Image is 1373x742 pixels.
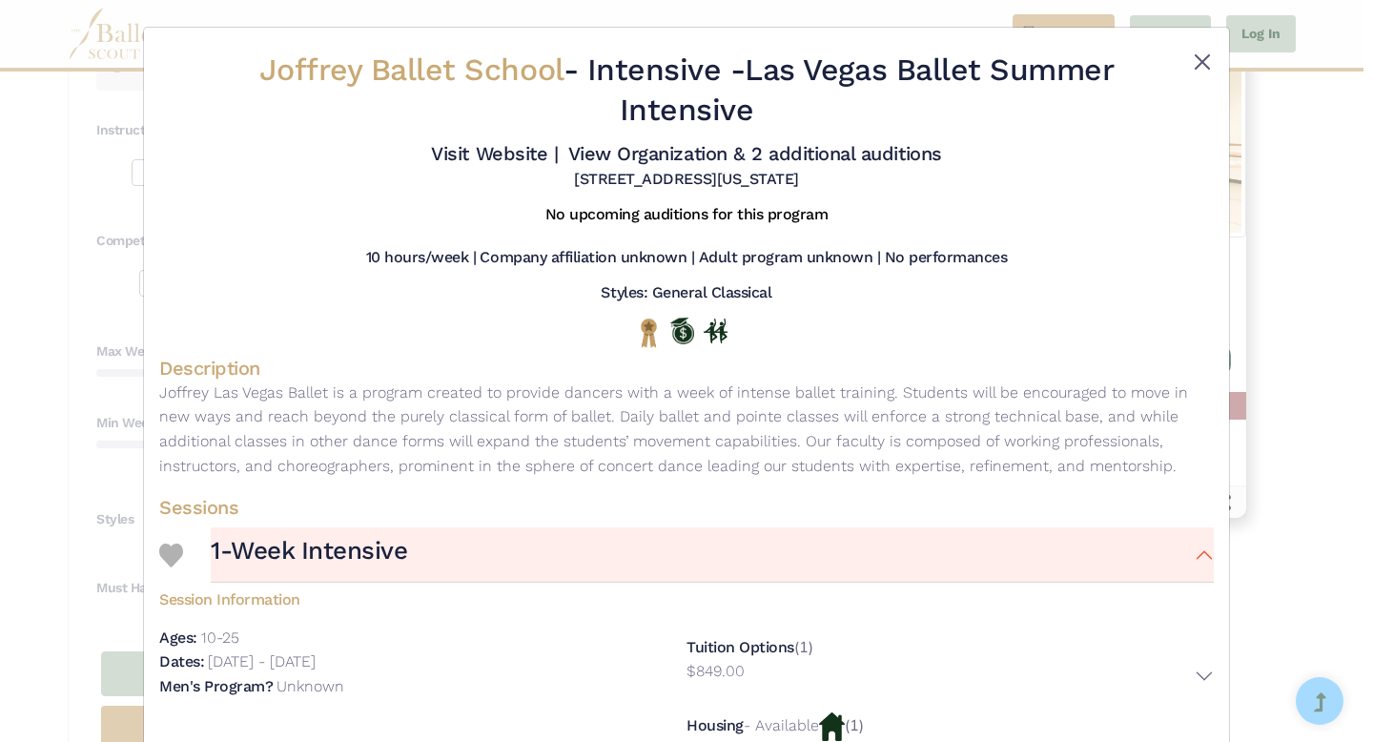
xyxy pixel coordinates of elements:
h5: Housing [686,716,744,734]
p: Joffrey Las Vegas Ballet is a program created to provide dancers with a week of intense ballet tr... [159,381,1214,478]
img: Heart [159,544,183,567]
h5: Adult program unknown | [699,248,881,268]
p: - Available [744,716,819,734]
h5: No performances [885,248,1008,268]
h5: Session Information [159,583,1214,610]
img: In Person [704,319,727,343]
img: National [637,318,661,347]
img: Offers Scholarship [670,318,694,344]
h5: 10 hours/week | [366,248,477,268]
h5: Dates: [159,652,204,670]
span: Joffrey Ballet School [259,52,564,88]
p: [DATE] - [DATE] [208,652,316,670]
p: $849.00 [686,659,745,684]
span: Intensive - [587,52,746,88]
h5: [STREET_ADDRESS][US_STATE] [574,170,799,190]
div: (1) [686,626,1214,703]
h5: Men's Program? [159,677,273,695]
button: $849.00 [686,659,1214,693]
p: Unknown [277,677,344,695]
a: View Organization & 2 additional auditions [568,142,942,165]
h5: Company affiliation unknown | [480,248,694,268]
h5: No upcoming auditions for this program [545,205,829,225]
h5: Tuition Options [686,638,794,656]
h4: Sessions [159,495,1214,520]
h2: - Las Vegas Ballet Summer Intensive [247,51,1126,130]
button: 1-Week Intensive [211,527,1214,583]
h3: 1-Week Intensive [211,535,407,567]
img: Housing Available [819,712,845,741]
button: Close [1191,51,1214,73]
h5: Styles: General Classical [601,283,771,303]
h5: Ages: [159,629,197,647]
a: Visit Website | [431,142,558,165]
p: 10-25 [201,629,239,647]
h4: Description [159,356,1214,381]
